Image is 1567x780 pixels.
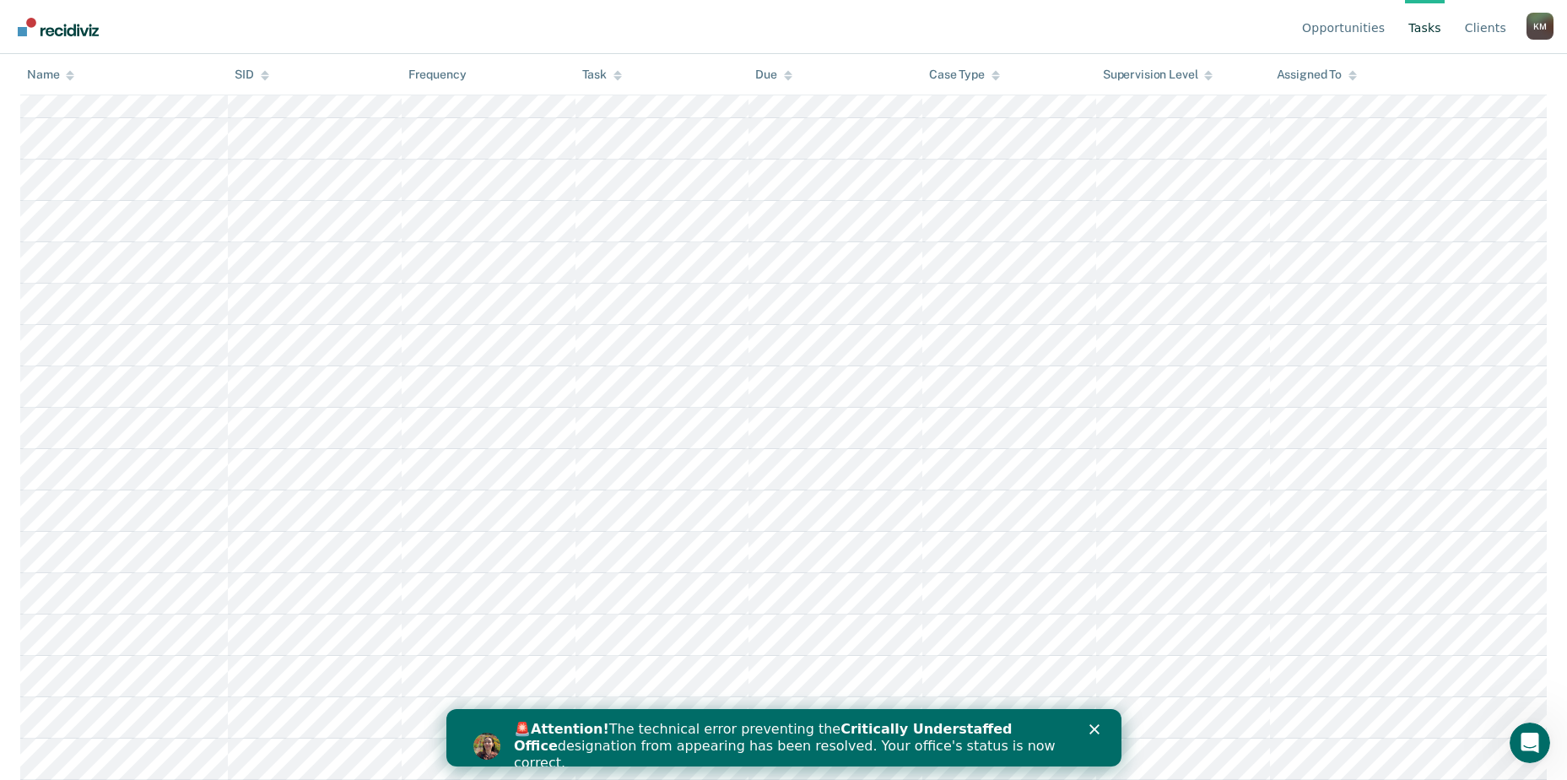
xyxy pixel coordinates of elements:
[755,68,792,82] div: Due
[68,12,621,62] div: 🚨 The technical error preventing the designation from appearing has been resolved. Your office's ...
[68,12,566,45] b: Critically Understaffed Office
[235,68,269,82] div: SID
[446,709,1121,766] iframe: Intercom live chat banner
[1526,13,1553,40] div: K M
[643,15,660,25] div: Close
[582,68,622,82] div: Task
[27,68,74,82] div: Name
[1526,13,1553,40] button: Profile dropdown button
[84,12,163,28] b: Attention!
[1103,68,1213,82] div: Supervision Level
[1510,723,1550,763] iframe: Intercom live chat
[929,68,1000,82] div: Case Type
[1277,68,1357,82] div: Assigned To
[18,18,99,36] img: Recidiviz
[408,68,467,82] div: Frequency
